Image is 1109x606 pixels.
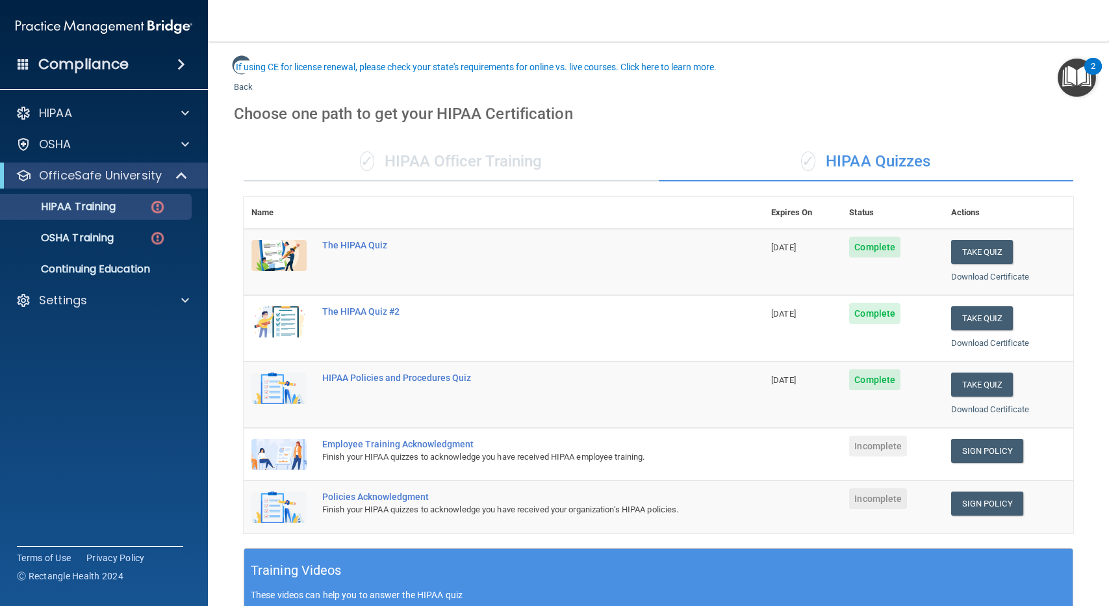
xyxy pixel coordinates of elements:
div: If using CE for license renewal, please check your state's requirements for online vs. live cours... [236,62,717,72]
span: [DATE] [771,243,796,252]
a: Sign Policy [951,439,1023,463]
a: Download Certificate [951,338,1030,348]
th: Name [244,197,314,229]
p: HIPAA Training [8,200,116,213]
a: Privacy Policy [86,551,145,564]
a: Back [234,66,253,92]
span: Complete [849,369,900,390]
p: OSHA Training [8,231,114,244]
h5: Training Videos [251,559,342,582]
a: Sign Policy [951,492,1023,516]
span: Complete [849,237,900,257]
img: danger-circle.6113f641.png [149,199,166,215]
p: HIPAA [39,105,72,121]
div: Employee Training Acknowledgment [322,439,698,449]
span: Complete [849,303,900,324]
a: OfficeSafe University [16,168,188,183]
div: Choose one path to get your HIPAA Certification [234,95,1083,133]
div: Policies Acknowledgment [322,492,698,502]
p: Settings [39,293,87,308]
div: Finish your HIPAA quizzes to acknowledge you have received HIPAA employee training. [322,449,698,465]
h4: Compliance [38,55,129,73]
a: Download Certificate [951,272,1030,282]
p: These videos can help you to answer the HIPAA quiz [251,590,1066,600]
button: If using CE for license renewal, please check your state's requirements for online vs. live cours... [234,60,719,73]
span: Incomplete [849,488,907,509]
span: ✓ [801,151,815,171]
span: ✓ [360,151,374,171]
div: The HIPAA Quiz #2 [322,306,698,317]
div: HIPAA Policies and Procedures Quiz [322,373,698,383]
p: Continuing Education [8,263,186,276]
button: Take Quiz [951,373,1013,397]
th: Actions [943,197,1073,229]
p: OSHA [39,137,71,152]
th: Status [841,197,943,229]
span: [DATE] [771,375,796,385]
img: PMB logo [16,14,192,40]
button: Take Quiz [951,306,1013,330]
div: Finish your HIPAA quizzes to acknowledge you have received your organization’s HIPAA policies. [322,502,698,518]
th: Expires On [763,197,841,229]
button: Open Resource Center, 2 new notifications [1058,59,1096,97]
div: HIPAA Officer Training [244,142,659,181]
span: [DATE] [771,309,796,319]
a: HIPAA [16,105,189,121]
span: Incomplete [849,436,907,456]
div: The HIPAA Quiz [322,240,698,250]
a: OSHA [16,137,189,152]
a: Download Certificate [951,404,1030,414]
img: danger-circle.6113f641.png [149,230,166,246]
button: Take Quiz [951,240,1013,264]
a: Terms of Use [17,551,71,564]
div: 2 [1091,66,1095,83]
span: Ⓒ Rectangle Health 2024 [17,570,123,583]
a: Settings [16,293,189,308]
div: HIPAA Quizzes [659,142,1074,181]
p: OfficeSafe University [39,168,162,183]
